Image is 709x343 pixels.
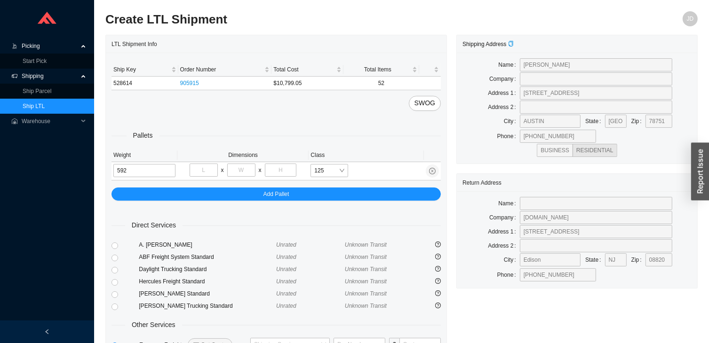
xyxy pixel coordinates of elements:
[435,278,441,284] span: question-circle
[22,39,78,54] span: Picking
[576,147,613,154] span: RESIDENTIAL
[498,58,519,71] label: Name
[276,242,296,248] span: Unrated
[139,277,276,286] div: Hercules Freight Standard
[22,114,78,129] span: Warehouse
[504,253,520,266] label: City
[435,290,441,296] span: question-circle
[426,164,439,178] button: close-circle
[419,63,441,77] th: undefined sortable
[497,268,520,281] label: Phone
[44,329,50,335] span: left
[462,174,692,191] div: Return Address
[263,189,289,199] span: Add Pallet
[276,254,296,260] span: Unrated
[227,164,255,177] input: W
[585,115,605,128] label: State
[585,253,605,266] label: State
[23,103,45,109] a: Ship LTL
[435,242,441,247] span: question-circle
[139,289,276,298] div: [PERSON_NAME] Standard
[112,35,441,53] div: LTL Shipment Info
[345,254,387,260] span: Unknown Transit
[498,197,519,210] label: Name
[488,86,519,100] label: Address 1
[414,98,435,109] span: SWOG
[343,63,420,77] th: Total Items sortable
[276,278,296,285] span: Unrated
[178,63,272,77] th: Order Number sortable
[177,148,309,162] th: Dimensions
[271,63,343,77] th: Total Cost sortable
[343,77,420,90] td: 52
[112,63,178,77] th: Ship Key sortable
[409,96,441,111] button: SWOG
[489,211,520,224] label: Company
[112,77,178,90] td: 528614
[139,265,276,274] div: Daylight Trucking Standard
[23,88,51,94] a: Ship Parcel
[112,148,177,162] th: Weight
[139,252,276,262] div: ABF Freight System Standard
[541,147,569,154] span: BUSINESS
[271,77,343,90] td: $10,799.05
[309,148,424,162] th: Class
[105,11,550,28] h2: Create LTL Shipment
[180,80,199,86] a: 905915
[345,290,387,297] span: Unknown Transit
[497,130,520,143] label: Phone
[435,266,441,272] span: question-circle
[345,303,387,309] span: Unknown Transit
[345,266,387,273] span: Unknown Transit
[435,254,441,259] span: question-circle
[435,303,441,308] span: question-circle
[276,290,296,297] span: Unrated
[345,242,387,248] span: Unknown Transit
[276,303,296,309] span: Unrated
[488,225,519,238] label: Address 1
[489,72,520,86] label: Company
[180,65,263,74] span: Order Number
[139,240,276,249] div: A. [PERSON_NAME]
[22,69,78,84] span: Shipping
[259,165,262,175] div: x
[687,11,694,26] span: JD
[190,164,218,177] input: L
[125,320,182,330] span: Other Services
[139,301,276,311] div: [PERSON_NAME] Trucking Standard
[508,39,514,49] div: Copy
[221,165,224,175] div: x
[127,130,159,141] span: Pallets
[125,220,183,231] span: Direct Services
[112,187,441,201] button: Add Pallet
[23,58,47,64] a: Start Pick
[314,164,344,177] span: 125
[113,65,169,74] span: Ship Key
[345,278,387,285] span: Unknown Transit
[265,164,297,177] input: H
[276,266,296,273] span: Unrated
[488,239,519,252] label: Address 2
[488,101,519,114] label: Address 2
[273,65,334,74] span: Total Cost
[504,115,520,128] label: City
[631,115,645,128] label: Zip
[631,253,645,266] label: Zip
[462,41,514,47] span: Shipping Address
[508,41,514,47] span: copy
[345,65,411,74] span: Total Items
